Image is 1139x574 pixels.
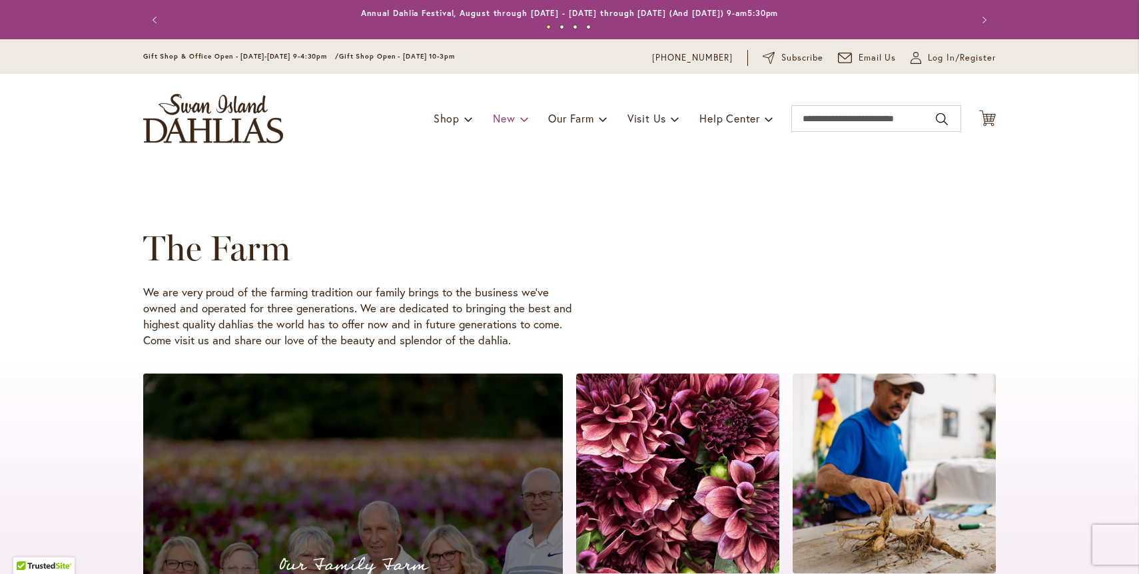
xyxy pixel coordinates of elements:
[143,7,170,33] button: Previous
[781,51,823,65] span: Subscribe
[361,8,779,18] a: Annual Dahlia Festival, August through [DATE] - [DATE] through [DATE] (And [DATE]) 9-am5:30pm
[969,7,996,33] button: Next
[143,94,283,143] a: store logo
[627,111,666,125] span: Visit Us
[928,51,996,65] span: Log In/Register
[143,52,339,61] span: Gift Shop & Office Open - [DATE]-[DATE] 9-4:30pm /
[143,284,576,348] p: We are very proud of the farming tradition our family brings to the business we’ve owned and oper...
[586,25,591,29] button: 4 of 4
[560,25,564,29] button: 2 of 4
[652,51,733,65] a: [PHONE_NUMBER]
[763,51,823,65] a: Subscribe
[339,52,455,61] span: Gift Shop Open - [DATE] 10-3pm
[434,111,460,125] span: Shop
[546,25,551,29] button: 1 of 4
[911,51,996,65] a: Log In/Register
[493,111,515,125] span: New
[143,228,957,268] h1: The Farm
[859,51,897,65] span: Email Us
[548,111,593,125] span: Our Farm
[838,51,897,65] a: Email Us
[699,111,760,125] span: Help Center
[573,25,577,29] button: 3 of 4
